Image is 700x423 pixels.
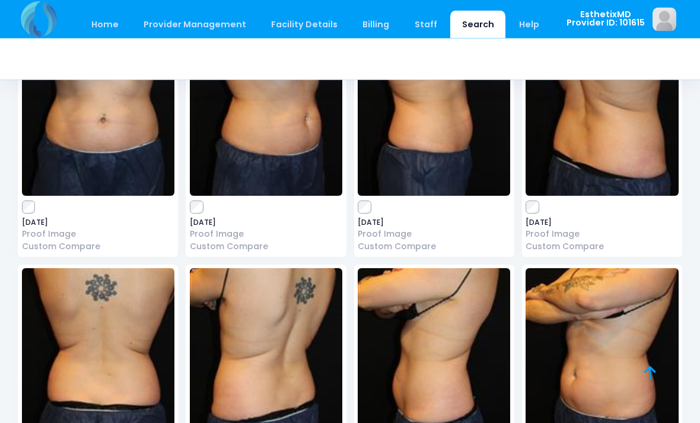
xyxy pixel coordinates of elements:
[508,11,551,39] a: Help
[22,18,174,196] img: image
[190,241,342,253] a: Custom Compare
[132,11,257,39] a: Provider Management
[567,10,645,27] span: EsthetixMD Provider ID: 101615
[358,220,510,227] span: [DATE]
[403,11,448,39] a: Staff
[351,11,401,39] a: Billing
[79,11,130,39] a: Home
[190,220,342,227] span: [DATE]
[358,228,510,241] a: Proof Image
[22,220,174,227] span: [DATE]
[190,228,342,241] a: Proof Image
[526,241,678,253] a: Custom Compare
[22,228,174,241] a: Proof Image
[260,11,349,39] a: Facility Details
[653,8,676,31] img: image
[526,18,678,196] img: image
[358,241,510,253] a: Custom Compare
[190,18,342,196] img: image
[358,18,510,196] img: image
[450,11,505,39] a: Search
[526,220,678,227] span: [DATE]
[526,228,678,241] a: Proof Image
[22,241,174,253] a: Custom Compare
